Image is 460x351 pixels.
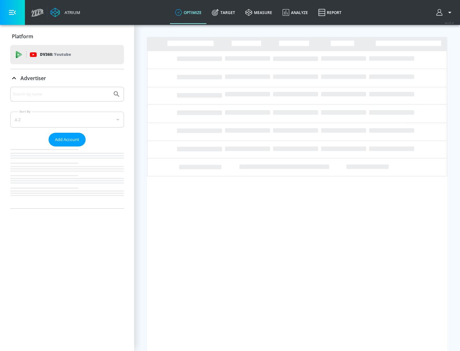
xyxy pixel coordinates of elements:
div: Advertiser [10,69,124,87]
input: Search by name [13,90,110,98]
a: measure [240,1,277,24]
div: Advertiser [10,87,124,208]
nav: list of Advertiser [10,146,124,208]
a: Atrium [50,8,80,17]
a: Report [313,1,347,24]
div: DV360: Youtube [10,45,124,64]
a: optimize [170,1,207,24]
a: Target [207,1,240,24]
label: Sort By [18,109,32,114]
div: Platform [10,27,124,45]
p: DV360: [40,51,71,58]
p: Advertiser [20,75,46,82]
div: Atrium [62,10,80,15]
p: Youtube [54,51,71,58]
button: Add Account [49,133,86,146]
a: Analyze [277,1,313,24]
div: A-Z [10,112,124,128]
span: Add Account [55,136,79,143]
p: Platform [12,33,33,40]
span: v 4.25.4 [445,21,454,25]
